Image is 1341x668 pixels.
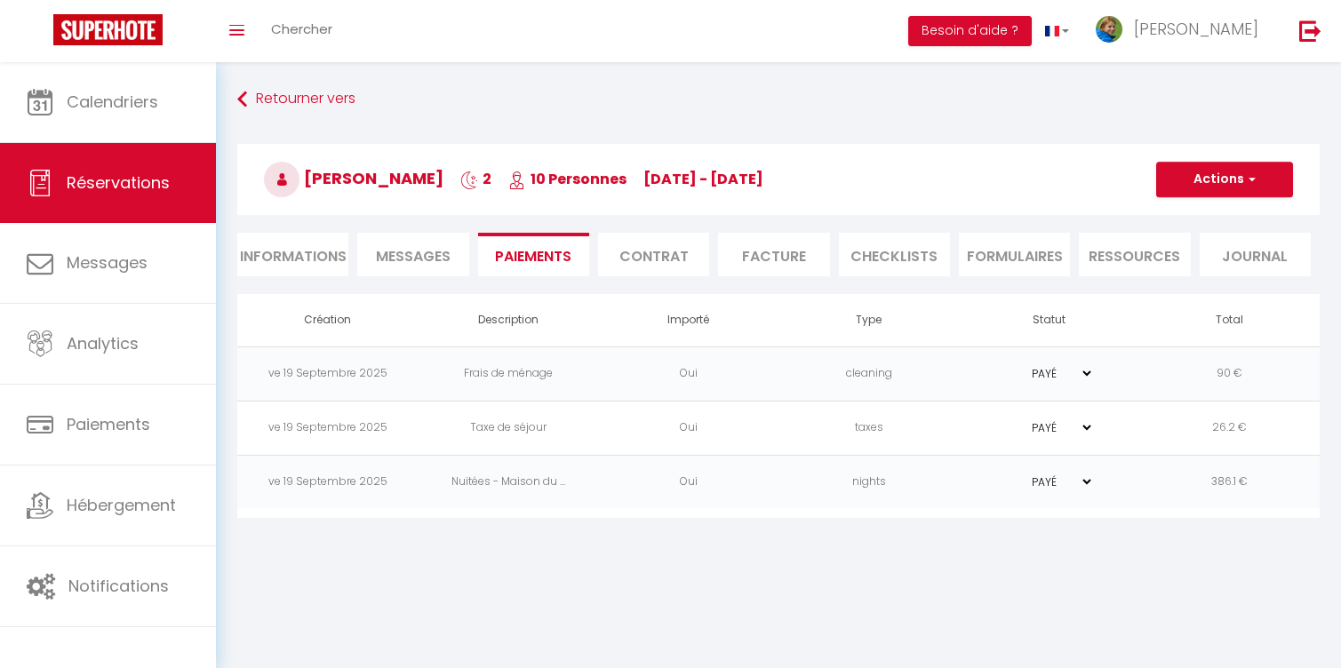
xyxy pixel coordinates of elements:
[598,294,778,346] th: Importé
[67,171,170,194] span: Réservations
[778,346,959,401] td: cleaning
[1139,294,1320,346] th: Total
[67,251,148,274] span: Messages
[1200,233,1311,276] li: Journal
[778,294,959,346] th: Type
[1079,233,1190,276] li: Ressources
[237,455,418,509] td: ve 19 Septembre 2025
[598,233,709,276] li: Contrat
[418,346,598,401] td: Frais de ménage
[1134,18,1258,40] span: [PERSON_NAME]
[460,169,491,189] span: 2
[508,169,627,189] span: 10 Personnes
[237,346,418,401] td: ve 19 Septembre 2025
[418,294,598,346] th: Description
[68,575,169,597] span: Notifications
[67,413,150,435] span: Paiements
[778,455,959,509] td: nights
[1096,16,1122,43] img: ...
[908,16,1032,46] button: Besoin d'aide ?
[264,167,443,189] span: [PERSON_NAME]
[237,401,418,455] td: ve 19 Septembre 2025
[237,83,1320,115] a: Retourner vers
[376,246,451,266] span: Messages
[959,294,1139,346] th: Statut
[418,455,598,509] td: Nuitées - Maison du ...
[598,346,778,401] td: Oui
[271,20,332,38] span: Chercher
[53,14,163,45] img: Super Booking
[1139,455,1320,509] td: 386.1 €
[478,233,589,276] li: Paiements
[778,401,959,455] td: taxes
[1156,162,1293,197] button: Actions
[598,401,778,455] td: Oui
[67,332,139,354] span: Analytics
[237,233,348,276] li: Informations
[959,233,1070,276] li: FORMULAIRES
[718,233,829,276] li: Facture
[643,169,763,189] span: [DATE] - [DATE]
[1139,401,1320,455] td: 26.2 €
[237,294,418,346] th: Création
[1139,346,1320,401] td: 90 €
[67,91,158,113] span: Calendriers
[67,494,176,516] span: Hébergement
[598,455,778,509] td: Oui
[418,401,598,455] td: Taxe de séjour
[839,233,950,276] li: CHECKLISTS
[1299,20,1321,42] img: logout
